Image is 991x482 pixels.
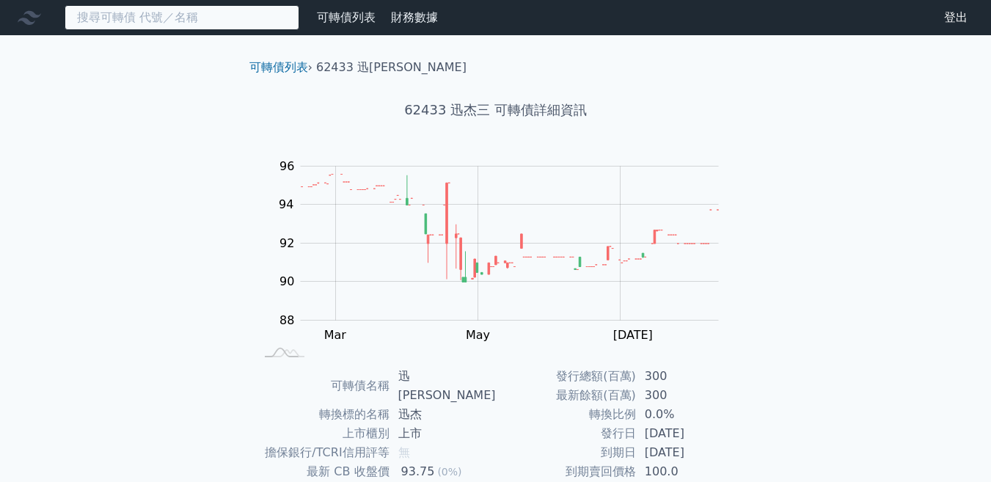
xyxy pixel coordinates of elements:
[932,6,979,29] a: 登出
[496,462,636,481] td: 到期賣回價格
[390,424,496,443] td: 上市
[613,328,653,342] tspan: [DATE]
[255,462,390,481] td: 最新 CB 收盤價
[279,236,294,250] tspan: 92
[636,386,736,405] td: 300
[496,424,636,443] td: 發行日
[255,443,390,462] td: 擔保銀行/TCRI信用評等
[437,466,461,478] span: (0%)
[398,445,410,459] span: 無
[636,424,736,443] td: [DATE]
[496,367,636,386] td: 發行總額(百萬)
[279,159,294,173] tspan: 96
[255,424,390,443] td: 上市櫃別
[391,10,438,24] a: 財務數據
[324,328,347,342] tspan: Mar
[271,159,741,342] g: Chart
[279,197,293,211] tspan: 94
[316,59,467,76] li: 62433 迅[PERSON_NAME]
[255,367,390,405] td: 可轉債名稱
[390,367,496,405] td: 迅[PERSON_NAME]
[496,405,636,424] td: 轉換比例
[398,462,438,481] div: 93.75
[317,10,376,24] a: 可轉債列表
[636,367,736,386] td: 300
[636,405,736,424] td: 0.0%
[255,405,390,424] td: 轉換標的名稱
[496,443,636,462] td: 到期日
[636,443,736,462] td: [DATE]
[65,5,299,30] input: 搜尋可轉債 代號／名稱
[249,60,308,74] a: 可轉債列表
[279,313,294,327] tspan: 88
[496,386,636,405] td: 最新餘額(百萬)
[390,405,496,424] td: 迅杰
[238,100,754,120] h1: 62433 迅杰三 可轉債詳細資訊
[466,328,490,342] tspan: May
[249,59,312,76] li: ›
[279,274,294,288] tspan: 90
[636,462,736,481] td: 100.0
